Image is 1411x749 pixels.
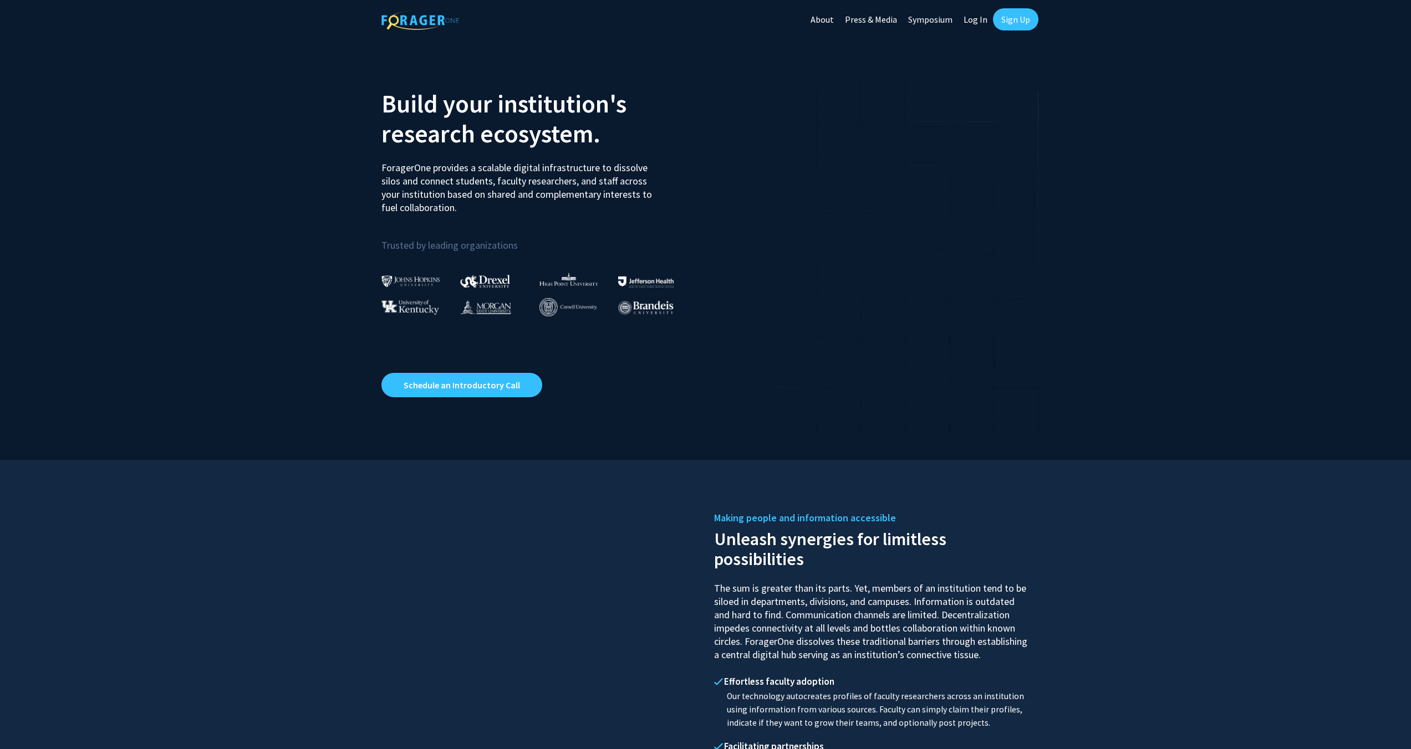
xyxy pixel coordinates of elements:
[381,89,697,148] h2: Build your institution's research ecosystem.
[460,275,510,288] img: Drexel University
[381,300,439,315] img: University of Kentucky
[714,572,1030,661] p: The sum is greater than its parts. Yet, members of an institution tend to be siloed in department...
[618,301,674,315] img: Brandeis University
[714,676,1030,687] h4: Effortless faculty adoption
[381,275,440,287] img: Johns Hopkins University
[381,373,542,397] a: Opens in a new tab
[539,273,598,286] img: High Point University
[381,223,697,254] p: Trusted by leading organizations
[381,153,660,214] p: ForagerOne provides a scalable digital infrastructure to dissolve silos and connect students, fac...
[381,11,459,30] img: ForagerOne Logo
[714,510,1030,526] h5: Making people and information accessible
[618,276,674,287] img: Thomas Jefferson University
[714,690,1030,730] p: Our technology autocreates profiles of faculty researchers across an institution using informatio...
[993,8,1038,30] a: Sign Up
[460,300,511,314] img: Morgan State University
[539,298,597,316] img: Cornell University
[714,526,1030,569] h2: Unleash synergies for limitless possibilities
